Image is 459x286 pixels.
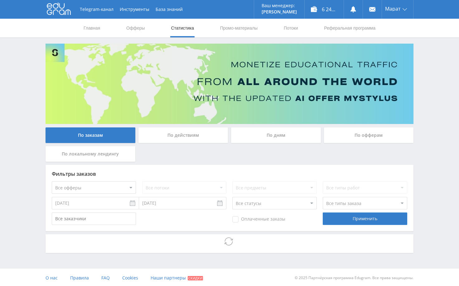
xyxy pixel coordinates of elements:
[46,127,135,143] div: По заказам
[138,127,228,143] div: По действиям
[323,212,407,225] div: Применить
[323,19,376,37] a: Реферальная программа
[46,146,135,162] div: По локальному лендингу
[188,276,203,280] span: Скидки
[220,19,258,37] a: Промо-материалы
[46,44,413,124] img: Banner
[122,275,138,281] span: Cookies
[324,127,414,143] div: По офферам
[52,171,407,177] div: Фильтры заказов
[101,275,110,281] span: FAQ
[231,127,321,143] div: По дням
[151,275,186,281] span: Наши партнеры
[70,275,89,281] span: Правила
[46,275,58,281] span: О нас
[262,9,297,14] p: [PERSON_NAME]
[385,6,401,11] span: Марат
[126,19,146,37] a: Офферы
[283,19,299,37] a: Потоки
[170,19,195,37] a: Статистика
[262,3,297,8] p: Ваш менеджер:
[232,216,285,222] span: Оплаченные заказы
[52,212,136,225] input: Все заказчики
[83,19,101,37] a: Главная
